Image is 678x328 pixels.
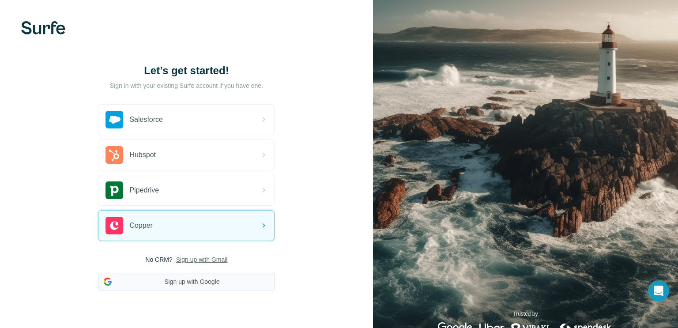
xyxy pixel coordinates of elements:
span: Salesforce [129,114,163,125]
img: pipedrive's logo [105,181,123,199]
img: copper's logo [105,217,123,234]
button: Sign up with Google [98,273,275,290]
span: Pipedrive [129,185,159,196]
span: Hubspot [129,150,156,160]
div: Open Intercom Messenger [648,280,669,302]
span: Copper [129,220,152,231]
p: Trusted by [513,310,538,318]
span: No CRM? [145,255,172,264]
img: hubspot's logo [105,146,123,164]
img: Surfe's logo [21,21,65,34]
img: salesforce's logo [105,111,123,128]
h1: Let’s get started! [98,64,275,78]
p: Sign in with your existing Surfe account if you have one. [110,81,263,90]
button: Sign up with Gmail [176,255,228,264]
